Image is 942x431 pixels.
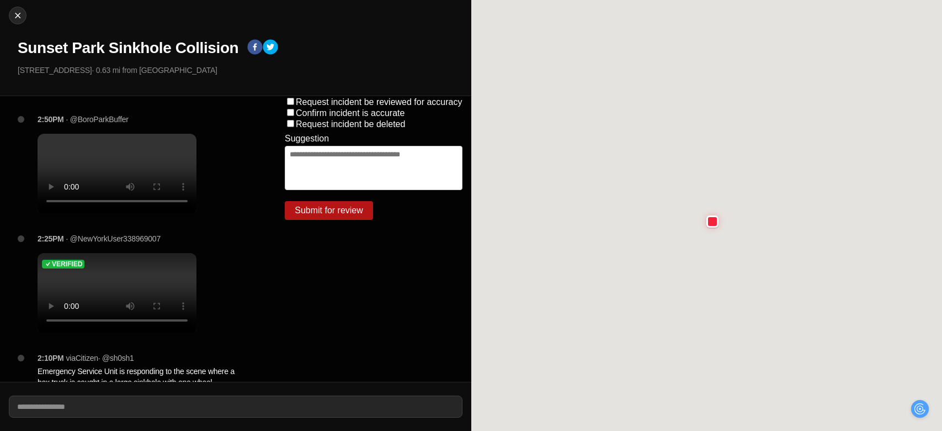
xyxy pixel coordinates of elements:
h1: Sunset Park Sinkhole Collision [18,38,238,58]
p: 2:50PM [38,114,64,125]
button: Submit for review [285,201,373,220]
label: Request incident be reviewed for accuracy [296,97,462,107]
img: check [44,260,52,268]
label: Suggestion [285,134,329,144]
p: Emergency Service Unit is responding to the scene where a box truck is caught in a large sinkhole... [38,366,241,399]
img: cancel [12,10,23,21]
p: [STREET_ADDRESS] · 0.63 mi from [GEOGRAPHIC_DATA] [18,65,462,76]
p: 2:10PM [38,353,64,364]
p: · @NewYorkUser338969007 [66,233,161,244]
button: twitter [263,39,278,57]
h5: Verified [52,260,82,269]
button: cancel [9,7,26,24]
p: via Citizen · @ sh0sh1 [66,353,134,364]
label: Request incident be deleted [296,119,405,129]
p: · @BoroParkBuffer [66,114,129,125]
label: Confirm incident is accurate [296,108,405,118]
button: facebook [247,39,263,57]
p: 2:25PM [38,233,64,244]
